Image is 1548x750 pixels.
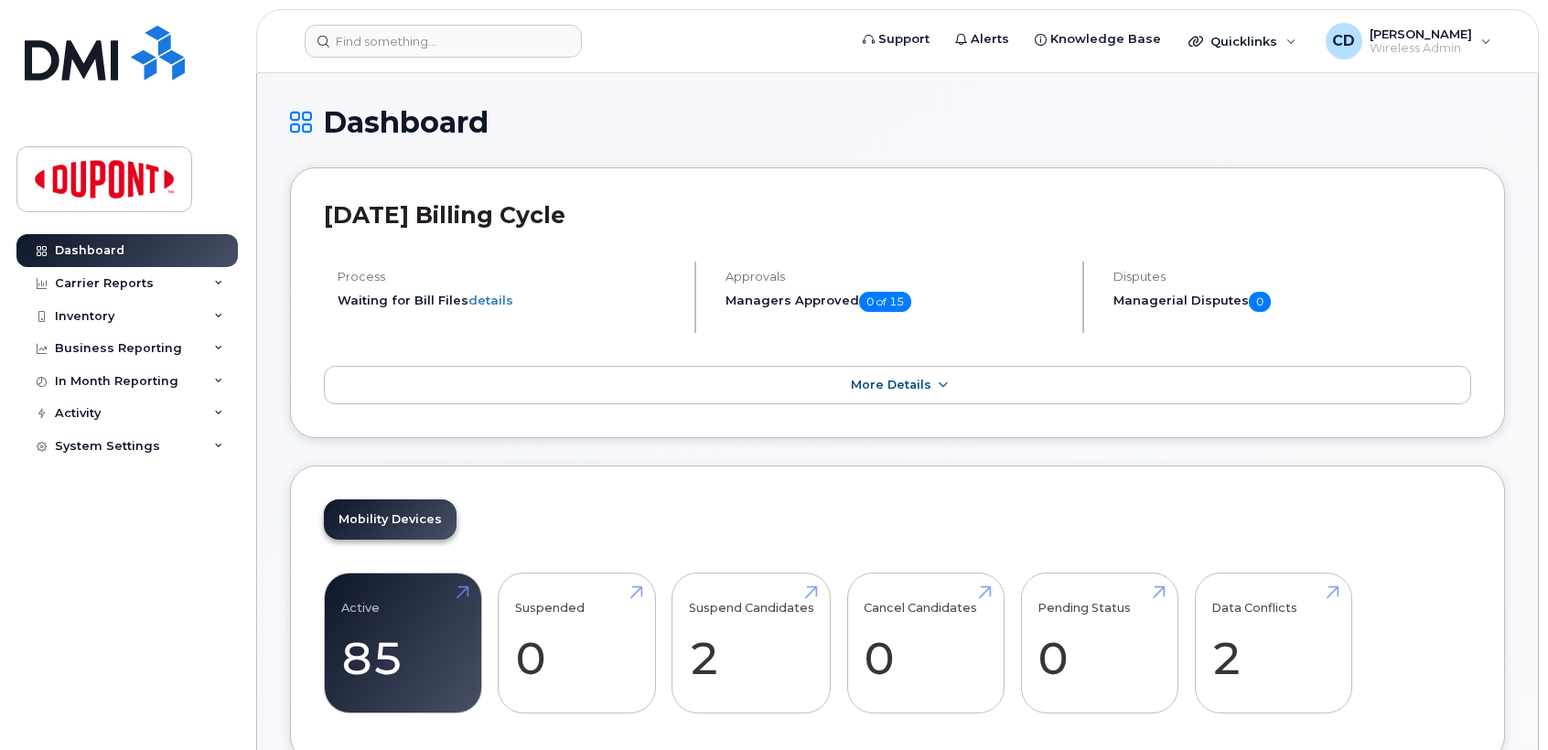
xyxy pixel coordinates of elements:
[324,201,1471,229] h2: [DATE] Billing Cycle
[515,583,639,703] a: Suspended 0
[859,292,911,312] span: 0 of 15
[324,499,457,540] a: Mobility Devices
[1113,270,1471,284] h4: Disputes
[290,106,1505,138] h1: Dashboard
[1113,292,1471,312] h5: Managerial Disputes
[864,583,987,703] a: Cancel Candidates 0
[1211,583,1335,703] a: Data Conflicts 2
[341,583,465,703] a: Active 85
[851,378,931,391] span: More Details
[689,583,814,703] a: Suspend Candidates 2
[468,293,513,307] a: details
[338,270,679,284] h4: Process
[338,292,679,309] li: Waiting for Bill Files
[726,270,1067,284] h4: Approvals
[1249,292,1271,312] span: 0
[1037,583,1161,703] a: Pending Status 0
[726,292,1067,312] h5: Managers Approved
